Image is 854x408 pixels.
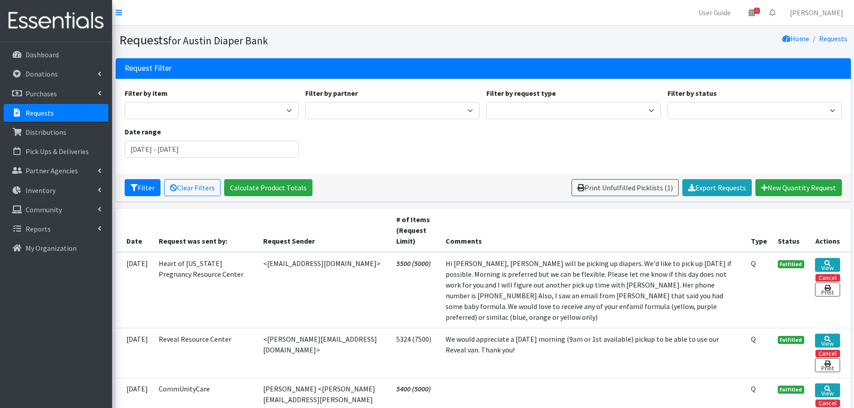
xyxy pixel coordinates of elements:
abbr: Quantity [751,259,756,268]
th: Status [772,209,810,252]
a: Requests [819,34,847,43]
p: Community [26,205,62,214]
p: My Organization [26,244,77,253]
a: View [815,383,840,397]
a: View [815,258,840,272]
a: Distributions [4,123,108,141]
td: <[EMAIL_ADDRESS][DOMAIN_NAME]> [258,252,391,328]
p: Partner Agencies [26,166,78,175]
th: Request Sender [258,209,391,252]
a: Donations [4,65,108,83]
label: Filter by item [125,88,168,99]
a: Inventory [4,181,108,199]
label: Date range [125,126,161,137]
small: for Austin Diaper Bank [168,34,268,47]
a: Calculate Product Totals [224,179,312,196]
p: Distributions [26,128,66,137]
td: 5324 (7500) [391,328,440,378]
a: Clear Filters [164,179,221,196]
a: 2 [741,4,762,21]
abbr: Quantity [751,384,756,393]
label: Filter by partner [305,88,358,99]
button: Cancel [815,399,840,407]
h1: Requests [119,32,480,48]
th: Comments [440,209,746,252]
a: Home [782,34,809,43]
td: [DATE] [116,328,153,378]
a: Print [815,358,840,372]
a: [PERSON_NAME] [783,4,850,21]
a: Dashboard [4,46,108,64]
p: Requests [26,108,54,117]
button: Cancel [815,274,840,282]
td: <[PERSON_NAME][EMAIL_ADDRESS][DOMAIN_NAME]> [258,328,391,378]
p: Donations [26,69,58,78]
td: 5500 (5000) [391,252,440,328]
a: Pick Ups & Deliveries [4,142,108,160]
label: Filter by request type [486,88,556,99]
p: Inventory [26,186,56,195]
a: Print [815,283,840,296]
a: View [815,334,840,348]
span: Fulfilled [778,260,805,268]
a: Export Requests [682,179,752,196]
a: New Quantity Request [755,179,842,196]
span: Fulfilled [778,336,805,344]
p: Purchases [26,89,57,98]
a: Purchases [4,85,108,103]
th: # of Items (Request Limit) [391,209,440,252]
td: Hi [PERSON_NAME], [PERSON_NAME] will be picking up diapers. We'd like to pick up [DATE] if possib... [440,252,746,328]
button: Cancel [815,350,840,357]
input: January 1, 2011 - December 31, 2011 [125,141,299,158]
td: [DATE] [116,252,153,328]
th: Actions [810,209,850,252]
abbr: Quantity [751,335,756,344]
a: Requests [4,104,108,122]
td: Heart of [US_STATE] Pregnancy Resource Center [153,252,258,328]
a: Partner Agencies [4,162,108,180]
span: Fulfilled [778,386,805,394]
p: Pick Ups & Deliveries [26,147,89,156]
td: Reveal Resource Center [153,328,258,378]
a: Community [4,201,108,219]
a: User Guide [691,4,738,21]
p: Dashboard [26,50,59,59]
h3: Request Filter [125,64,172,73]
a: Reports [4,220,108,238]
a: Print Unfulfilled Picklists (1) [572,179,679,196]
th: Date [116,209,153,252]
p: Reports [26,224,51,233]
button: Filter [125,179,160,196]
span: 2 [754,8,760,14]
th: Request was sent by: [153,209,258,252]
th: Type [746,209,772,252]
a: My Organization [4,239,108,257]
label: Filter by status [668,88,717,99]
td: We would appreciate a [DATE] morning (9am or 1st available) pickup to be able to use our Reveal v... [440,328,746,378]
img: HumanEssentials [4,6,108,36]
